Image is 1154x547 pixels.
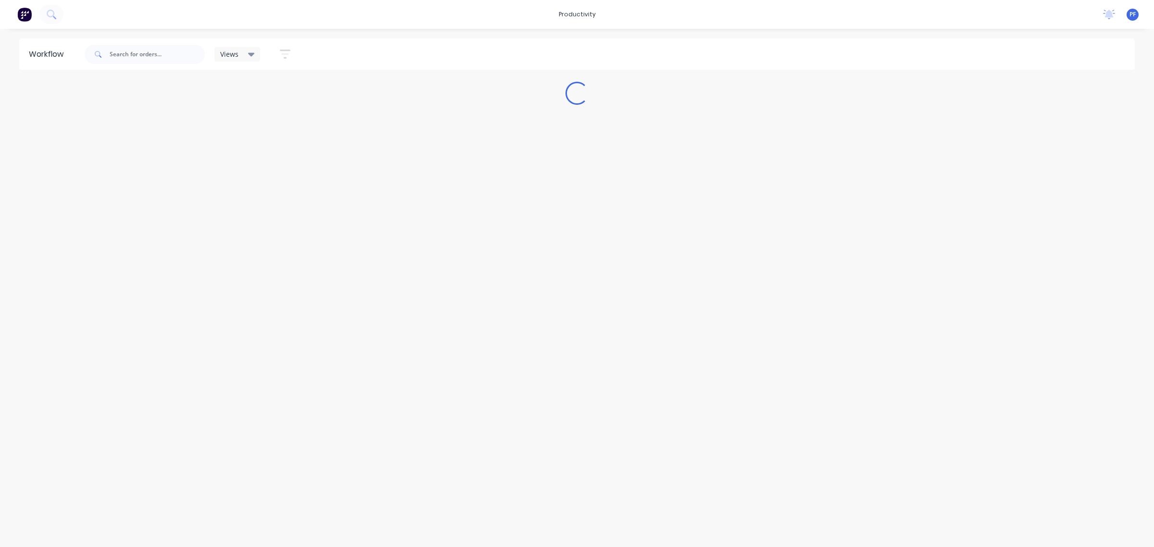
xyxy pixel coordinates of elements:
div: productivity [554,7,601,22]
span: PF [1129,10,1136,19]
div: Workflow [29,49,68,60]
span: Views [220,49,238,59]
img: Factory [17,7,32,22]
input: Search for orders... [110,45,205,64]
